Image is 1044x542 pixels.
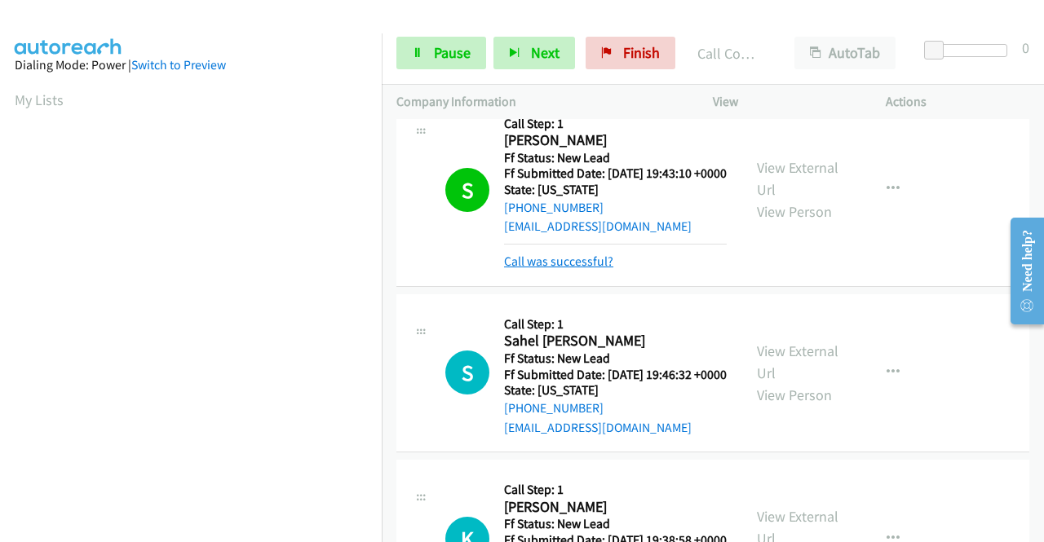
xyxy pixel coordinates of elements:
[504,165,727,182] h5: Ff Submitted Date: [DATE] 19:43:10 +0000
[445,168,489,212] h1: S
[504,498,727,517] h2: [PERSON_NAME]
[15,55,367,75] div: Dialing Mode: Power |
[504,131,727,150] h2: [PERSON_NAME]
[504,218,692,234] a: [EMAIL_ADDRESS][DOMAIN_NAME]
[697,42,765,64] p: Call Completed
[886,92,1029,112] p: Actions
[504,332,727,350] h2: Sahel [PERSON_NAME]
[932,44,1007,57] div: Delay between calls (in seconds)
[504,150,727,166] h5: Ff Status: New Lead
[504,253,613,269] a: Call was successful?
[504,316,727,333] h5: Call Step: 1
[504,420,692,435] a: [EMAIL_ADDRESS][DOMAIN_NAME]
[757,202,832,221] a: View Person
[493,37,575,69] button: Next
[757,386,832,404] a: View Person
[531,43,560,62] span: Next
[504,116,727,132] h5: Call Step: 1
[504,367,727,383] h5: Ff Submitted Date: [DATE] 19:46:32 +0000
[757,158,838,199] a: View External Url
[586,37,675,69] a: Finish
[998,206,1044,336] iframe: Resource Center
[623,43,660,62] span: Finish
[445,350,489,394] div: The call is yet to be attempted
[504,200,604,215] a: [PHONE_NUMBER]
[504,182,727,198] h5: State: [US_STATE]
[504,516,727,532] h5: Ff Status: New Lead
[757,342,838,382] a: View External Url
[131,57,226,73] a: Switch to Preview
[396,37,486,69] a: Pause
[794,37,896,69] button: AutoTab
[445,350,489,394] h1: S
[504,382,727,399] h5: State: [US_STATE]
[504,482,727,498] h5: Call Step: 1
[1022,37,1029,59] div: 0
[713,92,856,112] p: View
[15,90,64,109] a: My Lists
[504,400,604,416] a: [PHONE_NUMBER]
[396,92,683,112] p: Company Information
[434,43,471,62] span: Pause
[504,350,727,367] h5: Ff Status: New Lead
